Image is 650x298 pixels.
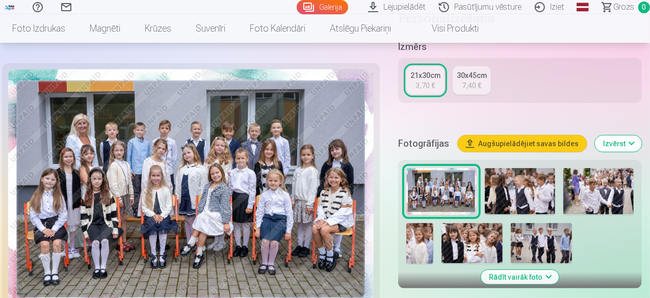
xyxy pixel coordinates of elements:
[184,14,238,43] a: Suvenīri
[398,40,642,54] h5: Izmērs
[458,136,587,152] button: Augšupielādējiet savas bildes
[457,70,487,80] div: 30x45cm
[77,14,133,43] a: Magnēti
[410,70,440,80] div: 21x30cm
[462,80,482,91] div: 7,40 €
[613,1,634,13] span: Grozs
[133,14,184,43] a: Krūzes
[406,66,445,95] a: 21x30cm3,70 €
[595,136,642,152] button: Izvērst
[638,2,650,13] span: 0
[453,66,491,95] a: 30x45cm7,40 €
[4,4,15,10] img: /fa3
[238,14,318,43] a: Foto kalendāri
[416,80,435,91] div: 3,70 €
[318,14,403,43] a: Atslēgu piekariņi
[403,14,491,43] a: Visi produkti
[398,137,450,151] h5: Fotogrāfijas
[481,270,559,284] button: Rādīt vairāk foto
